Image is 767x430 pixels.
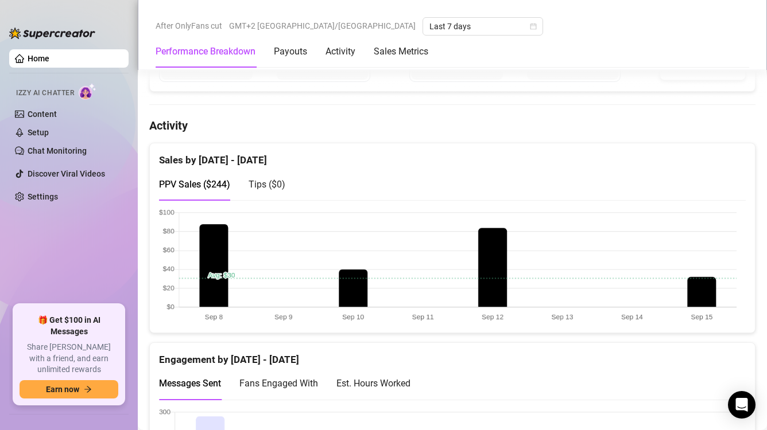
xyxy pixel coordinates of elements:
span: Izzy AI Chatter [16,88,74,99]
a: Chat Monitoring [28,146,87,155]
span: calendar [530,23,537,30]
div: Performance Breakdown [156,45,255,58]
span: After OnlyFans cut [156,17,222,34]
div: Activity [326,45,355,58]
span: arrow-right [84,385,92,393]
span: PPV Sales ( $244 ) [159,179,230,190]
img: logo-BBDzfeDw.svg [9,28,95,39]
a: Home [28,54,49,63]
img: AI Chatter [79,83,96,100]
a: Settings [28,192,58,201]
div: Sales Metrics [374,45,428,58]
span: Last 7 days [429,18,536,35]
div: Est. Hours Worked [336,376,410,390]
span: Earn now [46,385,79,394]
button: Earn nowarrow-right [20,380,118,398]
a: Discover Viral Videos [28,169,105,178]
div: Payouts [274,45,307,58]
div: Engagement by [DATE] - [DATE] [159,343,746,368]
span: Fans Engaged With [239,378,318,389]
h4: Activity [149,118,756,134]
span: 🎁 Get $100 in AI Messages [20,315,118,337]
span: Tips ( $0 ) [249,179,285,190]
div: Open Intercom Messenger [728,391,756,419]
span: GMT+2 [GEOGRAPHIC_DATA]/[GEOGRAPHIC_DATA] [229,17,416,34]
a: Content [28,110,57,119]
a: Setup [28,128,49,137]
span: Share [PERSON_NAME] with a friend, and earn unlimited rewards [20,342,118,376]
div: Sales by [DATE] - [DATE] [159,143,746,168]
span: Messages Sent [159,378,221,389]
